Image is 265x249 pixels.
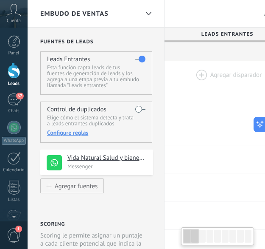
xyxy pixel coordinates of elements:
h2: Scoring [40,221,65,227]
div: Embudo de ventas [141,6,156,22]
div: Chats [2,108,26,114]
div: Panel [2,51,26,56]
span: 67 [16,93,23,99]
div: Listas [2,197,26,203]
p: Esta función capta leads de tus fuentes de generación de leads y los agrega a una etapa previa a ... [47,65,145,88]
h4: Vida Natural Salud y bienestar [67,154,147,162]
p: Messenger [67,163,148,170]
span: Cuenta [7,18,21,24]
div: Leads [2,81,26,87]
div: Configure reglas [47,129,145,136]
div: Calendario [2,167,26,173]
h4: Leads Entrantes [47,55,90,63]
h2: Fuentes de leads [40,39,153,45]
span: 1 [15,226,22,232]
button: Agregar fuentes [40,178,104,193]
p: Elige cómo el sistema detecta y trata a leads entrantes duplicados [47,115,145,127]
span: Embudo de ventas [40,10,109,18]
div: WhatsApp [2,137,26,145]
div: Agregar fuentes [55,182,98,190]
h4: Control de duplicados [47,105,106,113]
